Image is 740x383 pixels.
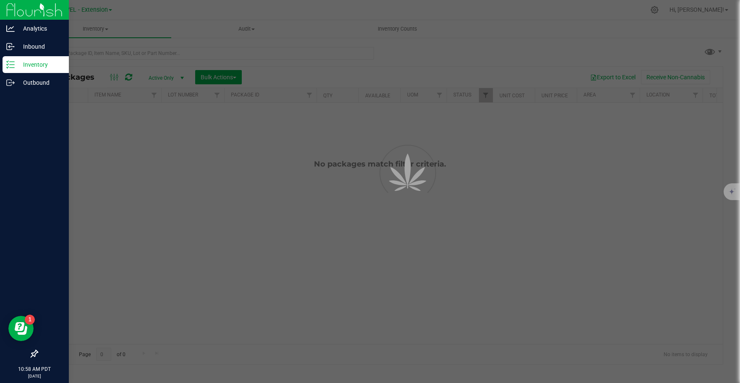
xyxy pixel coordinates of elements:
p: [DATE] [4,373,65,379]
p: 10:58 AM PDT [4,365,65,373]
p: Inventory [15,60,65,70]
inline-svg: Inbound [6,42,15,51]
p: Outbound [15,78,65,88]
inline-svg: Outbound [6,78,15,87]
iframe: Resource center unread badge [25,315,35,325]
iframe: Resource center [8,316,34,341]
inline-svg: Inventory [6,60,15,69]
p: Inbound [15,42,65,52]
inline-svg: Analytics [6,24,15,33]
p: Analytics [15,23,65,34]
